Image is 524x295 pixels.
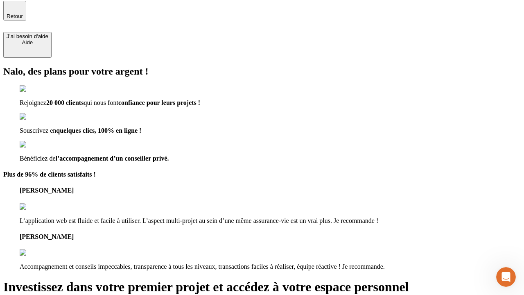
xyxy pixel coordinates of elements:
[56,155,169,162] span: l’accompagnement d’un conseiller privé.
[20,127,56,134] span: Souscrivez en
[20,233,521,241] h4: [PERSON_NAME]
[46,99,84,106] span: 20 000 clients
[20,99,46,106] span: Rejoignez
[20,155,56,162] span: Bénéficiez de
[3,32,52,58] button: J’ai besoin d'aideAide
[3,279,521,295] h1: Investissez dans votre premier projet et accédez à votre espace personnel
[20,85,55,93] img: checkmark
[7,39,48,45] div: Aide
[20,217,521,225] p: L’application web est fluide et facile à utiliser. L’aspect multi-projet au sein d’une même assur...
[20,249,60,256] img: reviews stars
[496,267,516,287] iframe: Intercom live chat
[7,13,23,19] span: Retour
[3,66,521,77] h2: Nalo, des plans pour votre argent !
[20,113,55,120] img: checkmark
[56,127,141,134] span: quelques clics, 100% en ligne !
[3,171,521,178] h4: Plus de 96% de clients satisfaits !
[84,99,118,106] span: qui nous font
[3,1,26,20] button: Retour
[20,187,521,194] h4: [PERSON_NAME]
[7,33,48,39] div: J’ai besoin d'aide
[20,141,55,148] img: checkmark
[20,203,60,211] img: reviews stars
[118,99,200,106] span: confiance pour leurs projets !
[20,263,521,270] p: Accompagnement et conseils impeccables, transparence à tous les niveaux, transactions faciles à r...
